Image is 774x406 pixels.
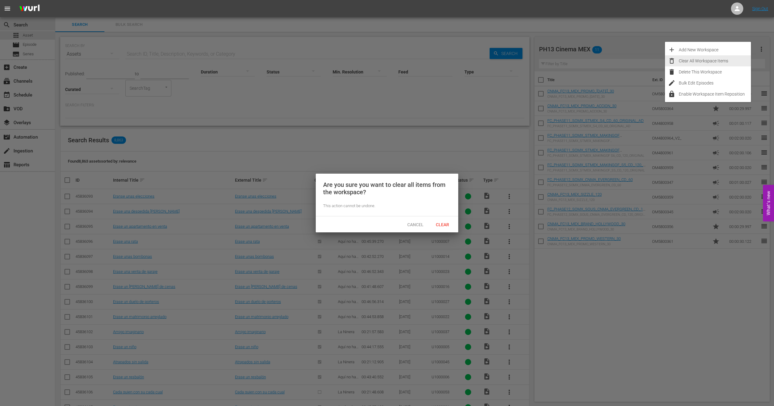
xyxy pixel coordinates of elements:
div: Enable Workspace Item Reposition [679,89,751,100]
span: menu [4,5,11,12]
button: Cancel [402,219,429,230]
div: This action cannot be undone. [323,203,451,209]
button: Open Feedback Widget [763,185,774,221]
span: delete [668,68,675,76]
span: Cancel [402,222,428,227]
div: Are you sure you want to clear all items from the workspace? [323,181,451,196]
button: Clear [429,219,456,230]
div: Clear All Workspace Items [679,55,751,66]
img: ans4CAIJ8jUAAAAAAAAAAAAAAAAAAAAAAAAgQb4GAAAAAAAAAAAAAAAAAAAAAAAAJMjXAAAAAAAAAAAAAAAAAAAAAAAAgAT5G... [15,2,44,16]
a: Sign Out [752,6,768,11]
div: Add New Workspace [679,44,751,55]
span: Clear [431,222,454,227]
div: Bulk Edit Episodes [679,77,751,89]
span: lock [668,90,675,98]
span: edit [668,79,675,87]
span: add [668,46,675,53]
div: Delete This Workspace [679,66,751,77]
